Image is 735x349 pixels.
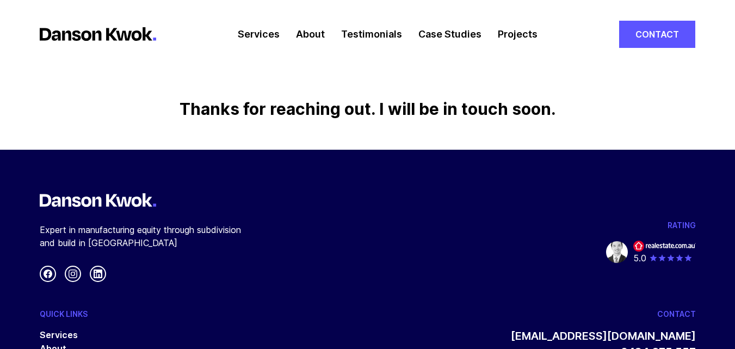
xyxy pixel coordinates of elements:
[657,309,696,319] div: Contact
[40,193,157,207] img: logo-horizontal-white.a1ec4fe.svg
[606,241,628,263] img: Danson Kwok
[633,241,696,252] img: real estate dot com dot au logo
[40,309,88,319] div: Quick Links
[633,253,693,264] div: 5.0
[619,21,695,48] a: Contact
[606,241,696,264] a: Danson Kwok real estate dot com dot au logo 5.0
[40,223,257,249] p: Expert in manufacturing equity through subdivision and build in [GEOGRAPHIC_DATA]
[40,27,157,41] img: logo-horizontal.f5b67f0.svg
[40,329,78,340] a: Services
[668,221,696,230] div: Rating
[511,329,696,342] a: [EMAIL_ADDRESS][DOMAIN_NAME]
[180,101,556,117] h2: Thanks for reaching out. I will be in touch soon.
